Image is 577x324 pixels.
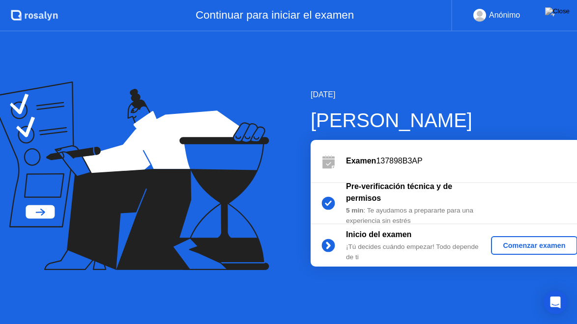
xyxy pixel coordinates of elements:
[495,242,573,249] div: Comenzar examen
[491,236,577,255] button: Comenzar examen
[545,7,570,15] img: Close
[346,207,364,214] b: 5 min
[346,242,488,262] div: ¡Tú decides cuándo empezar! Todo depende de ti
[489,9,520,22] div: Anónimo
[346,230,411,239] b: Inicio del examen
[346,182,452,202] b: Pre-verificación técnica y de permisos
[346,157,376,165] b: Examen
[544,291,567,314] div: Open Intercom Messenger
[346,206,488,226] div: : Te ayudamos a prepararte para una experiencia sin estrés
